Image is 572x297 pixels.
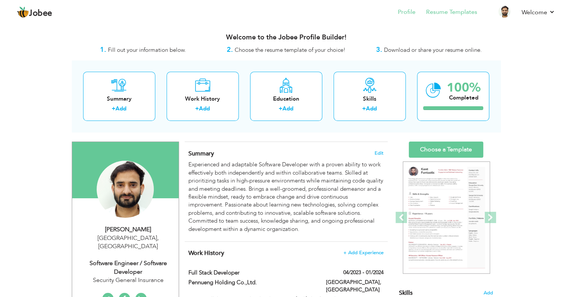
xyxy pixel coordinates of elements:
[17,6,52,18] a: Jobee
[340,95,400,103] div: Skills
[188,149,214,158] span: Summary
[256,95,316,103] div: Education
[343,250,384,255] span: + Add Experience
[157,234,159,242] span: ,
[188,150,383,157] h4: Adding a summary is a quick and easy way to highlight your experience and interests.
[447,94,481,102] div: Completed
[279,105,282,113] label: +
[108,46,186,54] span: Fill out your information below.
[97,161,154,218] img: Hanzala Abbas
[188,249,224,257] span: Work History
[484,289,493,297] span: Add
[29,9,52,18] span: Jobee
[78,259,179,276] div: Software Engineer / Software Developer
[326,279,384,294] label: [GEOGRAPHIC_DATA], [GEOGRAPHIC_DATA]
[235,46,346,54] span: Choose the resume template of your choice!
[188,269,315,277] label: Full Stack Developer
[447,81,481,94] div: 100%
[188,279,315,286] label: Pennueng Holding Co.,Ltd.
[78,234,179,251] div: [GEOGRAPHIC_DATA] [GEOGRAPHIC_DATA]
[72,34,501,41] h3: Welcome to the Jobee Profile Builder!
[188,161,383,233] div: Experienced and adaptable Software Developer with a proven ability to work effectively both indep...
[115,105,126,112] a: Add
[195,105,199,113] label: +
[282,105,293,112] a: Add
[362,105,366,113] label: +
[78,225,179,234] div: [PERSON_NAME]
[409,142,483,158] a: Choose a Template
[100,45,106,54] strong: 1.
[376,45,382,54] strong: 3.
[366,105,377,112] a: Add
[78,276,179,285] div: Security General Insurance
[375,151,384,156] span: Edit
[522,8,555,17] a: Welcome
[384,46,482,54] span: Download or share your resume online.
[399,289,413,297] span: Skills
[343,269,384,276] label: 04/2023 - 01/2024
[188,249,383,257] h4: This helps to show the companies you have worked for.
[227,45,233,54] strong: 2.
[498,6,510,18] img: Profile Img
[17,6,29,18] img: jobee.io
[426,8,477,17] a: Resume Templates
[89,95,149,103] div: Summary
[398,8,416,17] a: Profile
[112,105,115,113] label: +
[173,95,233,103] div: Work History
[199,105,210,112] a: Add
